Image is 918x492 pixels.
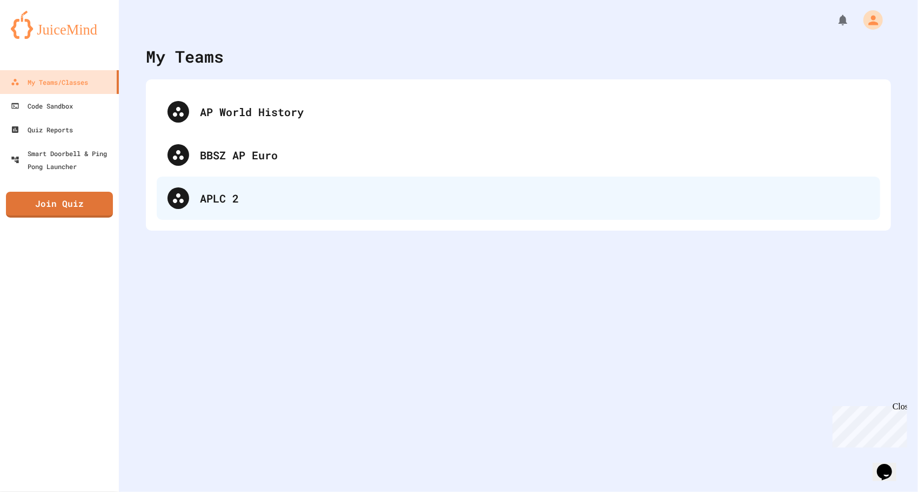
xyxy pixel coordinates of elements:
div: My Teams [146,44,224,69]
div: BBSZ AP Euro [200,147,869,163]
img: logo-orange.svg [11,11,108,39]
div: My Notifications [816,11,852,29]
div: Smart Doorbell & Ping Pong Launcher [11,147,115,173]
div: AP World History [157,90,880,133]
div: AP World History [200,104,869,120]
iframe: chat widget [828,402,907,448]
a: Join Quiz [6,192,113,218]
div: APLC 2 [157,177,880,220]
div: BBSZ AP Euro [157,133,880,177]
div: Quiz Reports [11,123,73,136]
div: Chat with us now!Close [4,4,75,69]
div: My Teams/Classes [11,76,88,89]
div: APLC 2 [200,190,869,206]
div: My Account [852,8,886,32]
div: Code Sandbox [11,99,73,112]
iframe: chat widget [873,449,907,481]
